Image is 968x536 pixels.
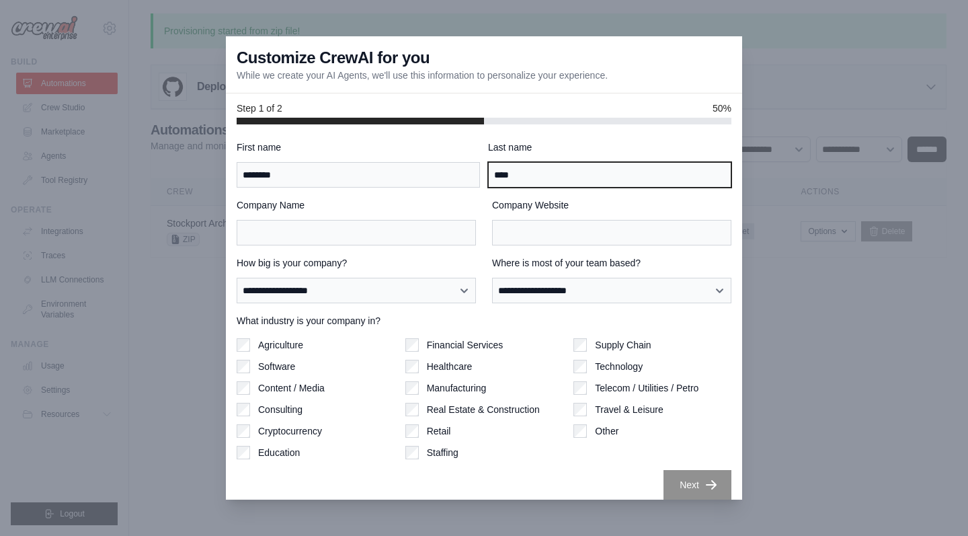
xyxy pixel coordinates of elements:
[237,198,476,212] label: Company Name
[427,360,473,373] label: Healthcare
[237,314,731,328] label: What industry is your company in?
[258,403,302,416] label: Consulting
[237,141,480,154] label: First name
[595,338,651,352] label: Supply Chain
[595,360,643,373] label: Technology
[427,338,503,352] label: Financial Services
[492,256,731,270] label: Where is most of your team based?
[595,403,663,416] label: Travel & Leisure
[427,403,540,416] label: Real Estate & Construction
[258,446,300,459] label: Education
[237,102,282,115] span: Step 1 of 2
[258,360,295,373] label: Software
[713,102,731,115] span: 50%
[258,424,322,438] label: Cryptocurrency
[427,381,487,395] label: Manufacturing
[427,446,458,459] label: Staffing
[488,141,731,154] label: Last name
[258,338,303,352] label: Agriculture
[595,381,698,395] label: Telecom / Utilities / Petro
[258,381,325,395] label: Content / Media
[237,256,476,270] label: How big is your company?
[663,470,731,500] button: Next
[237,47,430,69] h3: Customize CrewAI for you
[427,424,451,438] label: Retail
[492,198,731,212] label: Company Website
[237,69,608,82] p: While we create your AI Agents, we'll use this information to personalize your experience.
[595,424,618,438] label: Other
